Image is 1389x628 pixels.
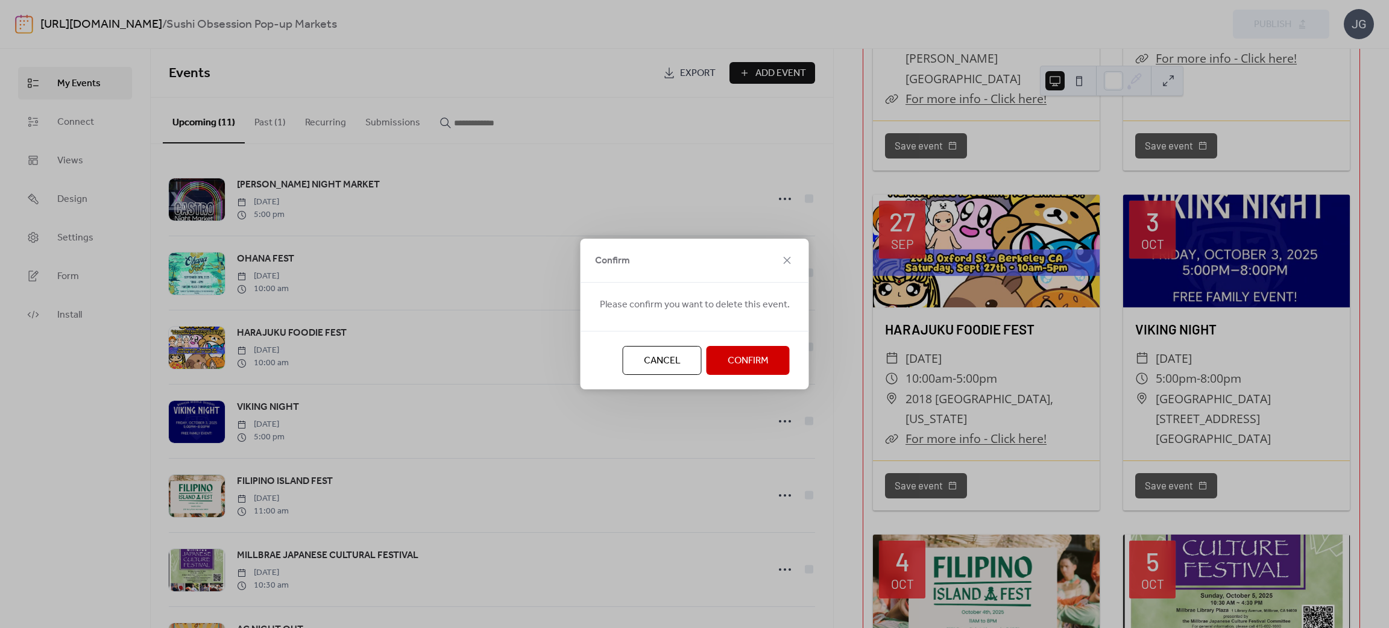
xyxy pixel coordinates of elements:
[600,298,790,312] span: Please confirm you want to delete this event.
[707,346,790,375] button: Confirm
[595,254,630,268] span: Confirm
[728,354,769,368] span: Confirm
[644,354,681,368] span: Cancel
[623,346,702,375] button: Cancel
